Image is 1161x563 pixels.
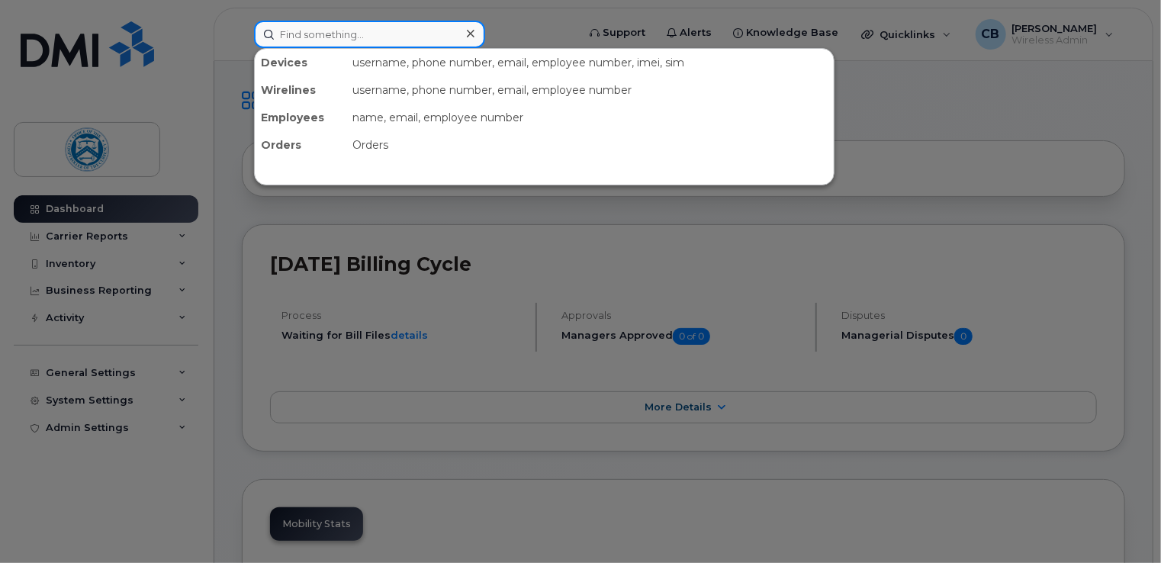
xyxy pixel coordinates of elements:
[346,49,834,76] div: username, phone number, email, employee number, imei, sim
[255,104,346,131] div: Employees
[346,104,834,131] div: name, email, employee number
[255,131,346,159] div: Orders
[255,76,346,104] div: Wirelines
[255,49,346,76] div: Devices
[1095,497,1150,552] iframe: Messenger Launcher
[346,76,834,104] div: username, phone number, email, employee number
[346,131,834,159] div: Orders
